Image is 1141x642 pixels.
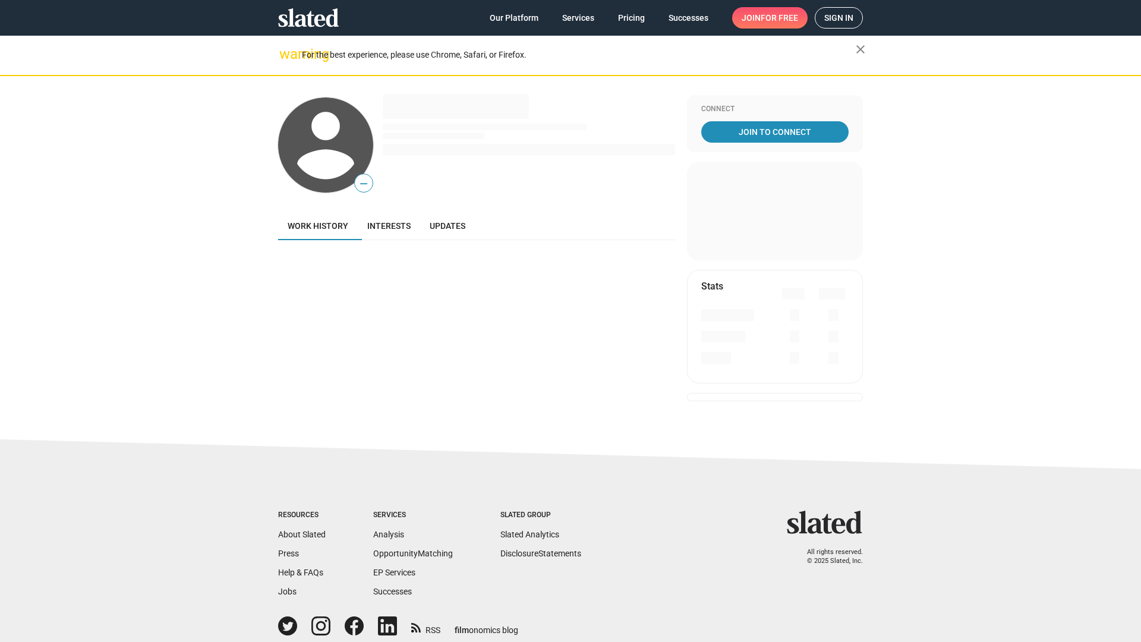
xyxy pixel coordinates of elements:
div: Resources [278,511,326,520]
div: For the best experience, please use Chrome, Safari, or Firefox. [302,47,856,63]
a: Successes [659,7,718,29]
p: All rights reserved. © 2025 Slated, Inc. [795,548,863,565]
mat-icon: close [853,42,868,56]
span: Services [562,7,594,29]
span: Interests [367,221,411,231]
a: RSS [411,618,440,636]
a: OpportunityMatching [373,549,453,558]
a: About Slated [278,530,326,539]
span: Join To Connect [704,121,846,143]
a: Our Platform [480,7,548,29]
a: Join To Connect [701,121,849,143]
span: Join [742,7,798,29]
div: Connect [701,105,849,114]
a: Slated Analytics [500,530,559,539]
span: Our Platform [490,7,538,29]
a: Pricing [609,7,654,29]
a: Jobs [278,587,297,596]
a: Analysis [373,530,404,539]
span: Pricing [618,7,645,29]
a: Press [278,549,299,558]
a: filmonomics blog [455,615,518,636]
mat-card-title: Stats [701,280,723,292]
span: for free [761,7,798,29]
mat-icon: warning [279,47,294,61]
a: Successes [373,587,412,596]
a: Help & FAQs [278,568,323,577]
span: Sign in [824,8,853,28]
span: Successes [669,7,708,29]
a: Work history [278,212,358,240]
a: Services [553,7,604,29]
span: — [355,176,373,191]
span: Work history [288,221,348,231]
span: film [455,625,469,635]
div: Services [373,511,453,520]
a: Sign in [815,7,863,29]
div: Slated Group [500,511,581,520]
a: DisclosureStatements [500,549,581,558]
a: Interests [358,212,420,240]
a: Joinfor free [732,7,808,29]
a: Updates [420,212,475,240]
a: EP Services [373,568,415,577]
span: Updates [430,221,465,231]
